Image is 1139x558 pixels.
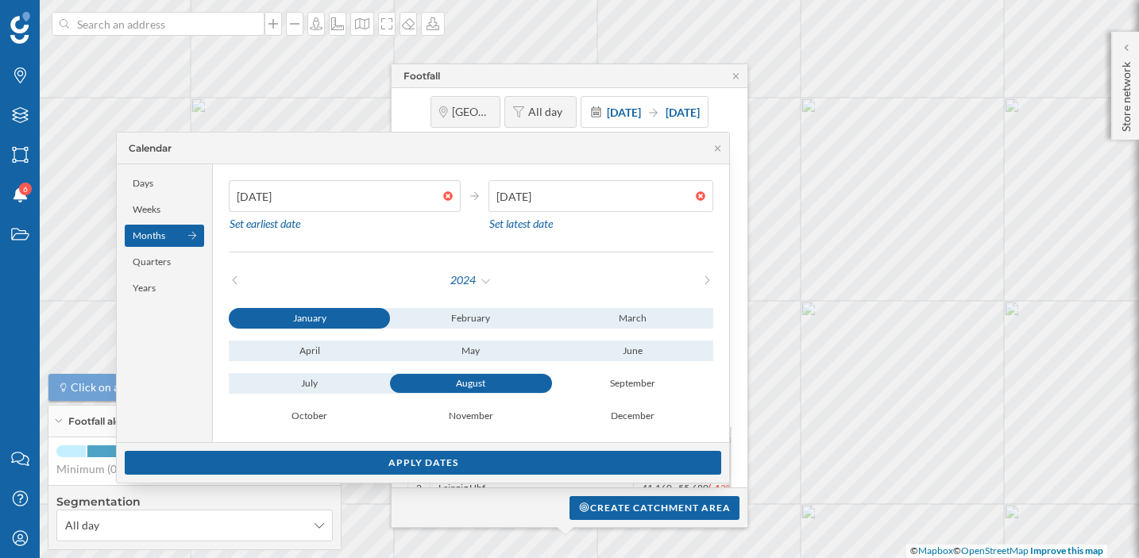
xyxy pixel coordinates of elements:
span: Support [33,11,91,25]
a: OpenStreetMap [961,545,1029,556]
button: November [390,406,551,426]
span: All day [65,518,99,533]
span: [GEOGRAPHIC_DATA], Stadt [452,105,492,119]
img: Geoblink Logo [10,12,30,44]
div: Weeks [125,198,204,221]
h4: Segmentation [56,494,333,510]
button: April [229,341,390,361]
div: Quarters [125,251,204,273]
div: Days [125,172,204,194]
span: All day [528,105,568,119]
button: May [390,341,551,361]
span: Click on a street segment to analyze traffic [71,379,278,395]
button: March [552,308,713,329]
span: [DATE] [666,106,700,119]
button: September [552,373,713,394]
div: August [390,374,551,393]
a: Improve this map [1030,545,1103,556]
div: Years [125,277,204,299]
div: © © [906,545,1107,558]
span: Footfall along the street segment (Layers) [68,414,268,429]
button: December [552,406,713,426]
div: Footfall [403,69,440,83]
button: October [229,406,390,426]
button: August [390,373,551,394]
span: Minimum (0-40%) [56,461,145,477]
button: January [229,308,390,329]
button: July [229,373,390,394]
span: [DATE] [607,106,641,119]
div: Calendar [129,141,172,156]
button: June [552,341,713,361]
div: Months [125,225,204,247]
span: 6 [23,181,28,197]
p: Store network [1118,56,1134,132]
a: Mapbox [918,545,953,556]
button: February [390,308,551,329]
